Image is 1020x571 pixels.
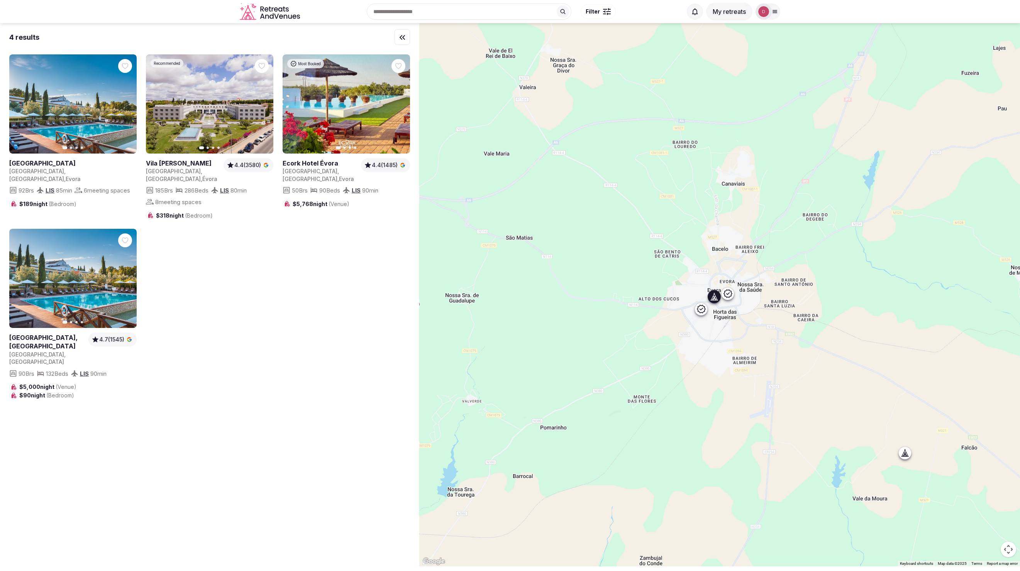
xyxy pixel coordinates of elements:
[81,147,83,149] button: Go to slide 4
[337,168,339,174] span: ,
[75,321,78,323] button: Go to slide 3
[372,161,398,169] span: 4.4 (1485)
[352,187,361,194] a: LIS
[9,176,64,182] span: [GEOGRAPHIC_DATA]
[354,147,356,149] button: Go to slide 4
[91,336,134,343] a: 4.7(1545)
[202,176,217,182] span: Évora
[146,176,201,182] span: [GEOGRAPHIC_DATA]
[9,351,64,358] span: [GEOGRAPHIC_DATA]
[283,176,337,182] span: [GEOGRAPHIC_DATA]
[84,186,130,194] span: 6 meeting spaces
[9,159,134,167] h2: [GEOGRAPHIC_DATA]
[9,229,137,328] a: View Convento Do Espinheiro, Historic Hotel & Spa
[220,187,229,194] a: LIS
[201,168,202,174] span: ,
[70,321,72,323] button: Go to slide 2
[19,383,76,391] span: $5,000 night
[46,370,68,378] span: 132 Beds
[70,147,72,149] button: Go to slide 2
[293,200,349,208] span: $5,768 night
[185,212,213,219] span: (Bedroom)
[146,159,220,167] a: View venue
[81,321,83,323] button: Go to slide 4
[146,159,220,167] h2: Vila [PERSON_NAME]
[339,176,354,182] span: Evora
[56,383,76,390] span: (Venue)
[64,351,66,358] span: ,
[938,561,967,566] span: Map data ©2025
[9,168,64,174] span: [GEOGRAPHIC_DATA]
[364,161,407,169] a: 4.4(1485)
[287,59,324,68] div: Most Booked
[212,147,214,149] button: Go to slide 3
[155,198,202,206] span: 8 meeting spaces
[19,186,34,194] span: 92 Brs
[581,4,616,19] button: Filter
[9,54,137,154] a: View Convento do Espinheiro Resort & Spa
[63,321,68,324] button: Go to slide 1
[19,200,76,208] span: $189 night
[706,8,752,15] a: My retreats
[64,176,66,182] span: ,
[319,186,340,194] span: 90 Beds
[56,186,72,194] span: 85 min
[421,556,447,566] a: Open this area in Google Maps (opens a new window)
[362,186,378,194] span: 90 min
[19,392,74,399] span: $90 night
[329,201,349,207] span: (Venue)
[283,168,337,174] span: [GEOGRAPHIC_DATA]
[207,147,209,149] button: Go to slide 2
[337,176,339,182] span: ,
[758,6,769,17] img: Danielle Leung
[46,187,54,194] a: LIS
[9,159,134,167] a: View venue
[283,54,410,154] a: View Ecork Hotel Évora
[217,147,220,149] button: Go to slide 4
[586,8,600,15] span: Filter
[283,159,358,167] a: View venue
[99,336,124,343] span: 4.7 (1545)
[156,212,213,220] span: $318 night
[75,147,78,149] button: Go to slide 3
[151,59,183,68] div: Recommended
[185,186,208,194] span: 286 Beds
[9,32,39,42] div: 4 results
[227,161,270,169] a: 4.4(3580)
[49,201,76,207] span: (Bedroom)
[706,3,752,20] button: My retreats
[80,370,89,377] a: LIS
[9,333,85,351] a: View venue
[199,146,204,149] button: Go to slide 1
[146,168,201,174] span: [GEOGRAPHIC_DATA]
[343,147,346,149] button: Go to slide 2
[146,54,273,154] a: View Vila Gale Évora
[230,186,247,194] span: 80 min
[234,161,261,169] span: 4.4 (3580)
[9,333,85,351] h2: [GEOGRAPHIC_DATA], [GEOGRAPHIC_DATA]
[292,186,308,194] span: 50 Brs
[240,3,302,20] a: Visit the homepage
[298,61,321,66] span: Most Booked
[349,147,351,149] button: Go to slide 3
[155,186,173,194] span: 185 Brs
[64,168,66,174] span: ,
[336,146,341,149] button: Go to slide 1
[9,358,64,365] span: [GEOGRAPHIC_DATA]
[19,370,34,378] span: 90 Brs
[154,61,180,66] span: Recommended
[46,392,74,399] span: (Bedroom)
[987,561,1018,566] a: Report a map error
[421,556,447,566] img: Google
[66,176,81,182] span: Evora
[971,561,982,566] a: Terms (opens in new tab)
[900,561,933,566] button: Keyboard shortcuts
[283,159,358,167] h2: Ecork Hotel Évora
[63,146,68,149] button: Go to slide 1
[201,176,202,182] span: ,
[90,370,107,378] span: 90 min
[240,3,302,20] svg: Retreats and Venues company logo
